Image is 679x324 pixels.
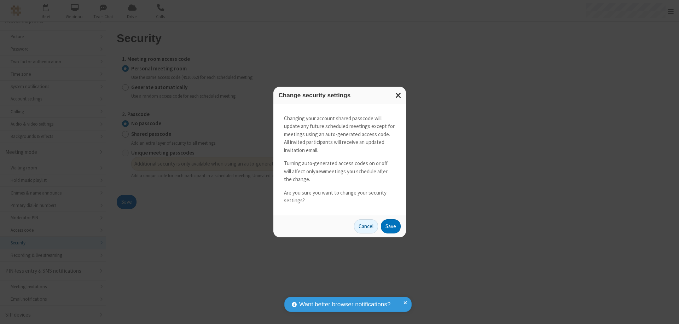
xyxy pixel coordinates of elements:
p: Turning auto-generated access codes on or off will affect only meetings you schedule after the ch... [284,160,395,184]
p: Are you sure you want to change your security settings? [284,189,395,205]
button: Close modal [391,87,406,104]
h3: Change security settings [279,92,401,99]
p: Changing your account shared passcode will update any future scheduled meetings except for meetin... [284,115,395,155]
strong: new [315,168,325,175]
button: Cancel [354,219,378,233]
span: Want better browser notifications? [299,300,390,309]
button: Save [381,219,401,233]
